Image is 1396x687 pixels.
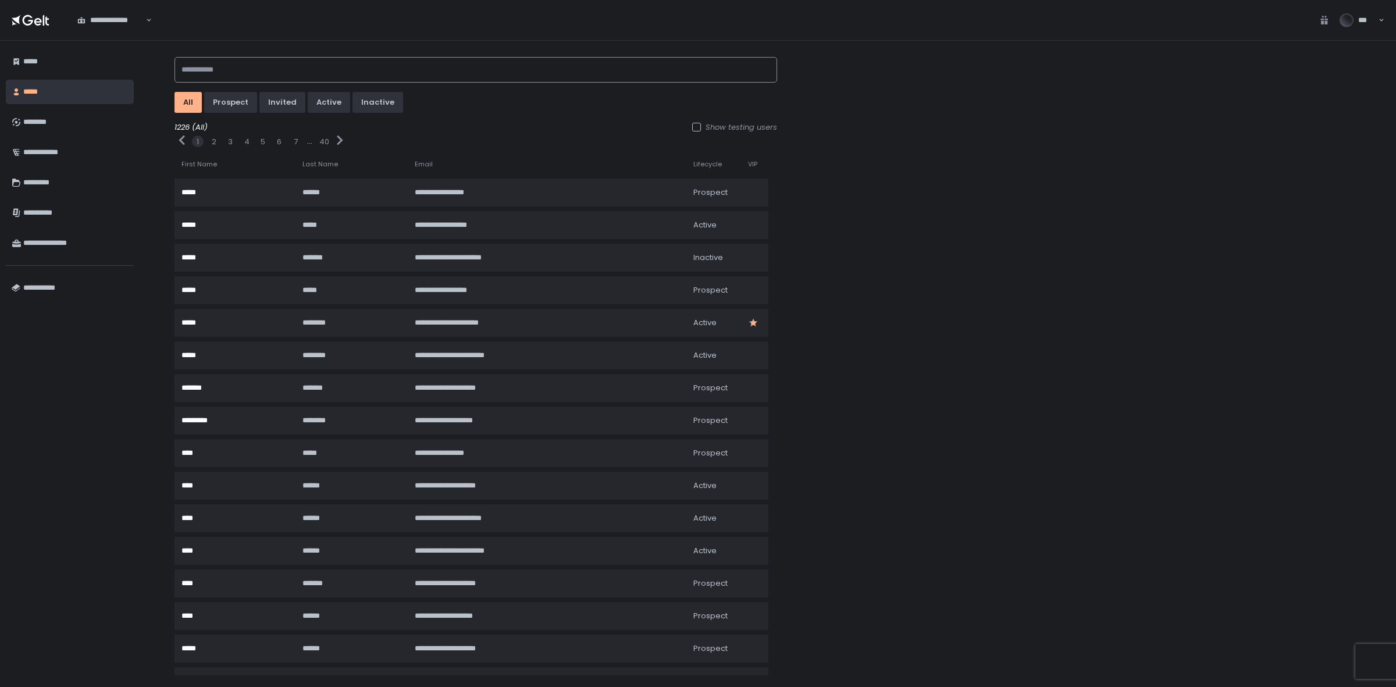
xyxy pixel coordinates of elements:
div: active [316,97,341,108]
span: prospect [693,415,728,426]
div: ... [307,136,312,147]
div: inactive [361,97,394,108]
span: prospect [693,611,728,621]
span: prospect [693,578,728,589]
span: active [693,480,717,491]
div: 1226 (All) [174,122,777,133]
span: active [693,513,717,524]
span: prospect [693,383,728,393]
button: 7 [294,137,298,147]
span: active [693,318,717,328]
span: inactive [693,252,723,263]
button: 4 [244,137,250,147]
span: VIP [748,160,757,169]
button: inactive [352,92,403,113]
span: active [693,350,717,361]
span: Email [415,160,433,169]
button: 3 [228,137,233,147]
button: 5 [261,137,265,147]
div: All [183,97,193,108]
button: invited [259,92,305,113]
span: First Name [181,160,217,169]
button: All [174,92,202,113]
button: 2 [212,137,216,147]
div: invited [268,97,297,108]
span: active [693,546,717,556]
span: prospect [693,643,728,654]
button: 1 [197,137,199,147]
span: prospect [693,187,728,198]
span: prospect [693,285,728,296]
button: prospect [204,92,257,113]
div: Search for option [70,8,152,32]
span: Last Name [302,160,338,169]
button: 40 [319,137,329,147]
button: active [308,92,350,113]
div: prospect [213,97,248,108]
span: prospect [693,448,728,458]
span: Lifecycle [693,160,722,169]
button: 6 [277,137,282,147]
span: active [693,220,717,230]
